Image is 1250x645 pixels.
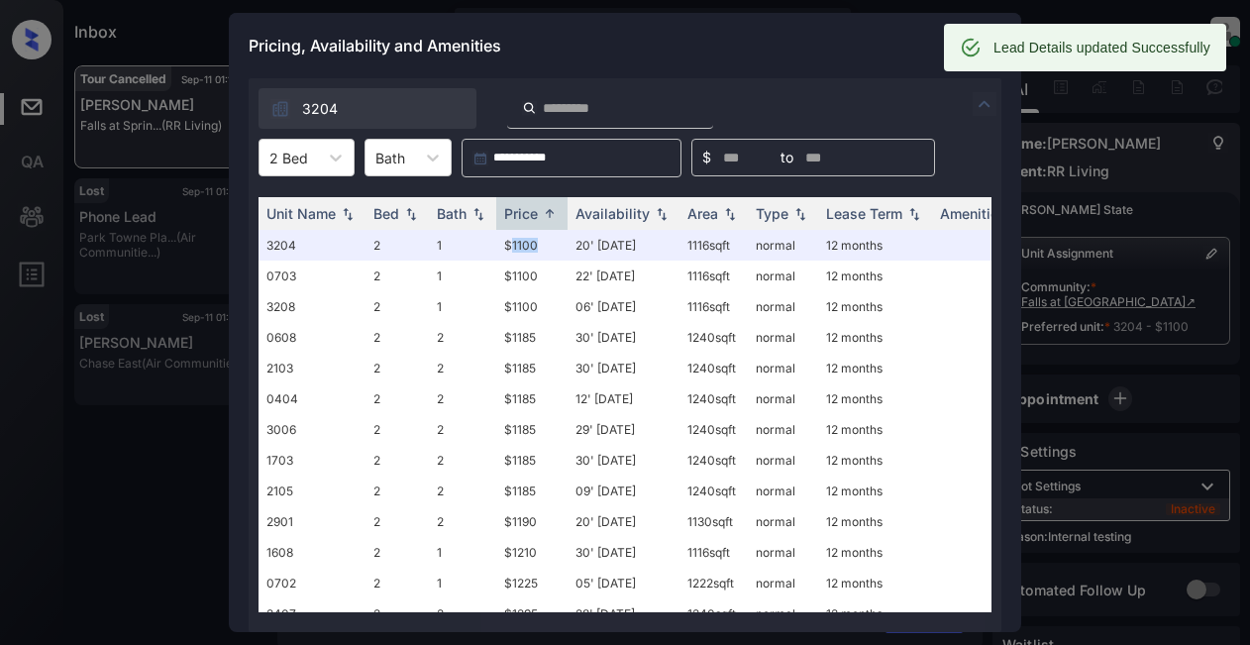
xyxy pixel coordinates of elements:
[940,205,1006,222] div: Amenities
[818,568,932,598] td: 12 months
[781,147,793,168] span: to
[568,537,679,568] td: 30' [DATE]
[365,568,429,598] td: 2
[748,568,818,598] td: normal
[679,506,748,537] td: 1130 sqft
[504,205,538,222] div: Price
[229,13,1021,78] div: Pricing, Availability and Amenities
[429,598,496,629] td: 2
[496,230,568,261] td: $1100
[429,322,496,353] td: 2
[568,445,679,476] td: 30' [DATE]
[259,230,365,261] td: 3204
[338,207,358,221] img: sorting
[259,568,365,598] td: 0702
[429,230,496,261] td: 1
[748,414,818,445] td: normal
[748,445,818,476] td: normal
[904,207,924,221] img: sorting
[568,506,679,537] td: 20' [DATE]
[720,207,740,221] img: sorting
[748,261,818,291] td: normal
[818,383,932,414] td: 12 months
[568,598,679,629] td: 28' [DATE]
[429,537,496,568] td: 1
[818,598,932,629] td: 12 months
[568,230,679,261] td: 20' [DATE]
[373,205,399,222] div: Bed
[270,99,290,119] img: icon-zuma
[679,261,748,291] td: 1116 sqft
[818,230,932,261] td: 12 months
[818,322,932,353] td: 12 months
[365,383,429,414] td: 2
[652,207,672,221] img: sorting
[568,291,679,322] td: 06' [DATE]
[259,291,365,322] td: 3208
[818,537,932,568] td: 12 months
[429,506,496,537] td: 2
[748,353,818,383] td: normal
[429,568,496,598] td: 1
[496,598,568,629] td: $1295
[496,445,568,476] td: $1185
[496,353,568,383] td: $1185
[259,322,365,353] td: 0608
[679,230,748,261] td: 1116 sqft
[568,476,679,506] td: 09' [DATE]
[818,476,932,506] td: 12 months
[748,383,818,414] td: normal
[365,598,429,629] td: 2
[679,414,748,445] td: 1240 sqft
[259,598,365,629] td: 2407
[679,476,748,506] td: 1240 sqft
[259,476,365,506] td: 2105
[365,537,429,568] td: 2
[365,230,429,261] td: 2
[365,445,429,476] td: 2
[496,261,568,291] td: $1100
[818,445,932,476] td: 12 months
[790,207,810,221] img: sorting
[679,291,748,322] td: 1116 sqft
[259,261,365,291] td: 0703
[679,445,748,476] td: 1240 sqft
[679,537,748,568] td: 1116 sqft
[496,506,568,537] td: $1190
[818,414,932,445] td: 12 months
[818,291,932,322] td: 12 months
[429,261,496,291] td: 1
[259,353,365,383] td: 2103
[429,476,496,506] td: 2
[818,506,932,537] td: 12 months
[993,30,1210,65] div: Lead Details updated Successfully
[748,598,818,629] td: normal
[522,99,537,117] img: icon-zuma
[401,207,421,221] img: sorting
[259,537,365,568] td: 1608
[756,205,788,222] div: Type
[748,537,818,568] td: normal
[496,476,568,506] td: $1185
[679,353,748,383] td: 1240 sqft
[429,445,496,476] td: 2
[496,537,568,568] td: $1210
[266,205,336,222] div: Unit Name
[568,383,679,414] td: 12' [DATE]
[365,261,429,291] td: 2
[259,445,365,476] td: 1703
[568,414,679,445] td: 29' [DATE]
[496,414,568,445] td: $1185
[818,353,932,383] td: 12 months
[973,92,996,116] img: icon-zuma
[429,291,496,322] td: 1
[496,568,568,598] td: $1225
[429,414,496,445] td: 2
[496,322,568,353] td: $1185
[429,383,496,414] td: 2
[818,261,932,291] td: 12 months
[437,205,467,222] div: Bath
[469,207,488,221] img: sorting
[679,568,748,598] td: 1222 sqft
[540,206,560,221] img: sorting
